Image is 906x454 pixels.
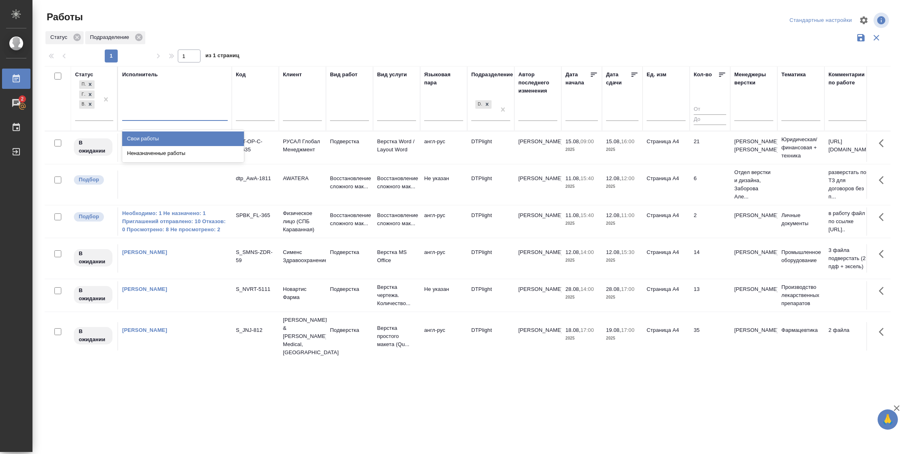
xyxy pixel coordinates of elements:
div: В ожидании [79,100,86,109]
div: Можно подбирать исполнителей [73,174,113,185]
div: DTPlight [475,99,492,110]
button: 🙏 [878,409,898,430]
p: Новартис Фарма [283,285,322,301]
p: [PERSON_NAME] [734,248,773,256]
td: 6 [690,170,730,199]
div: Неназначенные работы [122,146,244,161]
p: 12.08, [606,212,621,218]
div: Вид работ [330,71,358,79]
p: [PERSON_NAME] & [PERSON_NAME] Medical, [GEOGRAPHIC_DATA] [283,316,322,357]
div: Вид услуги [377,71,407,79]
p: Физическое лицо (СПБ Караванная) [283,209,322,234]
td: Страница А4 [643,281,690,310]
p: Подверстка [330,285,369,293]
div: Код [236,71,246,79]
td: 2 [690,207,730,236]
td: DTPlight [467,170,514,199]
p: 11.08, [565,212,580,218]
p: Верстка простого макета (Qu... [377,324,416,349]
p: В ожидании [79,286,108,303]
p: 15.08, [606,138,621,144]
div: dtp_AwA-1811 [236,174,275,183]
p: [PERSON_NAME] [734,326,773,334]
td: англ-рус [420,207,467,236]
div: S_SMNS-ZDR-59 [236,248,275,265]
div: Готов к работе [79,90,86,99]
p: 09:00 [580,138,594,144]
td: Не указан [420,281,467,310]
td: [PERSON_NAME] [514,207,561,236]
p: Восстановление сложного мак... [330,211,369,228]
p: 2025 [606,219,639,228]
a: [PERSON_NAME] [122,249,167,255]
div: Автор последнего изменения [518,71,557,95]
button: Сохранить фильтры [853,30,869,45]
p: 15:40 [580,175,594,181]
p: Производство лекарственных препаратов [781,283,820,308]
p: 2025 [606,183,639,191]
p: Подверстка [330,138,369,146]
button: Здесь прячутся важные кнопки [874,281,893,301]
p: [PERSON_NAME] [734,285,773,293]
span: 2 [16,95,28,103]
button: Здесь прячутся важные кнопки [874,322,893,342]
p: 15:40 [580,212,594,218]
div: Языковая пара [424,71,463,87]
span: 🙏 [881,411,895,428]
div: Комментарии по работе [828,71,867,87]
td: DTPlight [467,322,514,351]
td: англ-рус [420,133,467,162]
p: 15.08, [565,138,580,144]
p: 2025 [565,219,598,228]
td: Не указан [420,170,467,199]
td: [PERSON_NAME] [514,133,561,162]
p: 12.08, [565,249,580,255]
p: Подверстка [330,326,369,334]
td: Страница А4 [643,322,690,351]
div: Подбор [79,80,86,89]
p: 2 файла [828,326,867,334]
p: Верстка Word / Layout Word [377,138,416,154]
td: DTPlight [467,133,514,162]
div: SPBK_FL-365 [236,211,275,219]
p: 11.08, [565,175,580,181]
a: Необходимо: 1 Не назначено: 1 Приглашений отправлено: 10 Отказов: 0 Просмотрено: 8 Не просмотрено: 2 [122,209,228,234]
p: 18.08, [565,327,580,333]
p: В ожидании [79,139,108,155]
p: Восстановление сложного мак... [377,174,416,191]
a: [PERSON_NAME] [122,327,167,333]
td: Страница А4 [643,133,690,162]
div: Исполнитель назначен, приступать к работе пока рано [73,326,113,345]
p: 28.08, [565,286,580,292]
div: Исполнитель назначен, приступать к работе пока рано [73,248,113,267]
p: 2025 [565,146,598,154]
p: Восстановление сложного мак... [377,211,416,228]
p: 14:00 [580,286,594,292]
p: Подбор [79,213,99,221]
p: В ожидании [79,250,108,266]
p: Подверстка [330,248,369,256]
div: Можно подбирать исполнителей [73,211,113,222]
div: S_JNJ-812 [236,326,275,334]
p: разверстать по ТЗ для договоров без п... [828,168,867,201]
div: Ед. изм [647,71,667,79]
td: Страница А4 [643,170,690,199]
td: [PERSON_NAME] [514,244,561,273]
p: Промышленное оборудование [781,248,820,265]
p: Подбор [79,176,99,184]
p: Юридическая/финансовая + техника [781,136,820,160]
button: Здесь прячутся важные кнопки [874,170,893,190]
p: В ожидании [79,327,108,344]
div: Статус [45,31,84,44]
span: Работы [45,11,83,24]
td: [PERSON_NAME] [514,170,561,199]
p: [PERSON_NAME] [734,211,773,219]
p: 2025 [606,293,639,301]
div: Подбор, Готов к работе, В ожидании [78,99,95,110]
p: 12.08, [606,249,621,255]
p: 2025 [565,334,598,342]
p: Статус [50,33,70,41]
div: Подразделение [85,31,145,44]
div: Подразделение [471,71,513,79]
div: DTPlight [475,100,483,109]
